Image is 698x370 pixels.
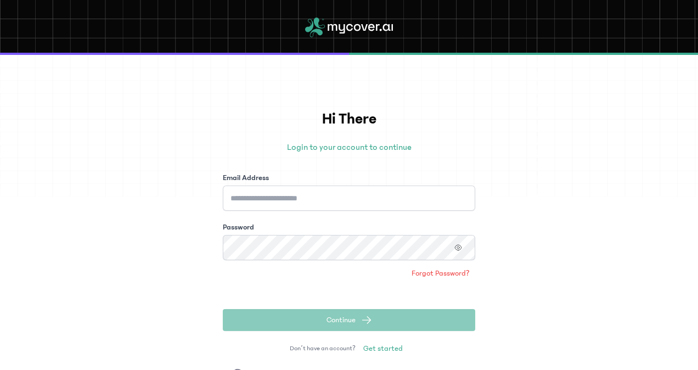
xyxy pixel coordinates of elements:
a: Forgot Password? [406,265,475,282]
label: Password [223,222,254,233]
label: Email Address [223,172,269,183]
span: Forgot Password? [412,268,470,279]
span: Get started [363,343,403,354]
h1: Hi There [223,108,475,131]
span: Continue [327,315,356,326]
p: Login to your account to continue [223,141,475,154]
span: Don’t have an account? [290,344,356,353]
button: Continue [223,309,475,331]
a: Get started [358,340,408,357]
